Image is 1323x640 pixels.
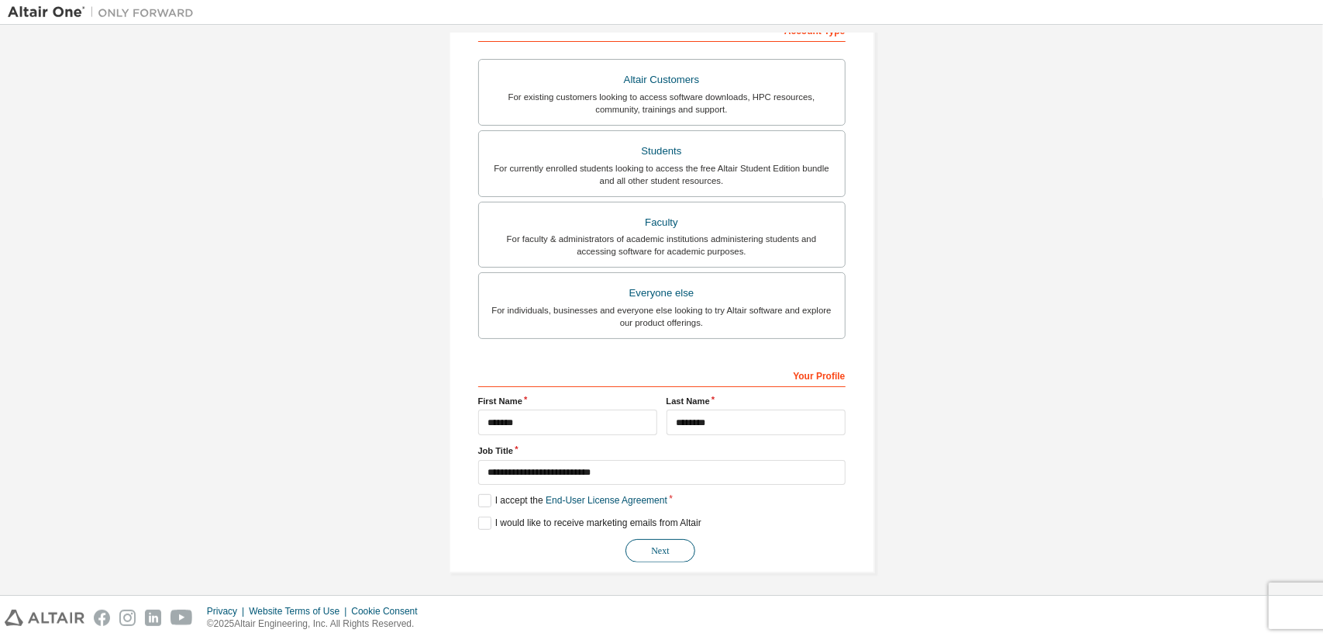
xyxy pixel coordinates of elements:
div: Everyone else [488,282,835,304]
div: For currently enrolled students looking to access the free Altair Student Edition bundle and all ... [488,162,835,187]
label: Last Name [667,395,846,407]
img: youtube.svg [171,610,193,626]
img: linkedin.svg [145,610,161,626]
div: For existing customers looking to access software downloads, HPC resources, community, trainings ... [488,91,835,116]
img: facebook.svg [94,610,110,626]
img: altair_logo.svg [5,610,84,626]
div: Students [488,140,835,162]
label: I would like to receive marketing emails from Altair [478,517,701,530]
a: End-User License Agreement [546,495,667,506]
label: First Name [478,395,657,407]
img: instagram.svg [119,610,136,626]
div: Altair Customers [488,69,835,91]
div: Faculty [488,212,835,234]
img: Altair One [8,5,202,20]
div: For faculty & administrators of academic institutions administering students and accessing softwa... [488,233,835,258]
div: For individuals, businesses and everyone else looking to try Altair software and explore our prod... [488,304,835,329]
div: Cookie Consent [351,605,426,618]
div: Privacy [207,605,249,618]
button: Next [625,539,695,562]
div: Website Terms of Use [249,605,351,618]
label: Job Title [478,445,846,457]
div: Your Profile [478,362,846,387]
label: I accept the [478,494,667,507]
p: © 2025 Altair Engineering, Inc. All Rights Reserved. [207,618,427,631]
